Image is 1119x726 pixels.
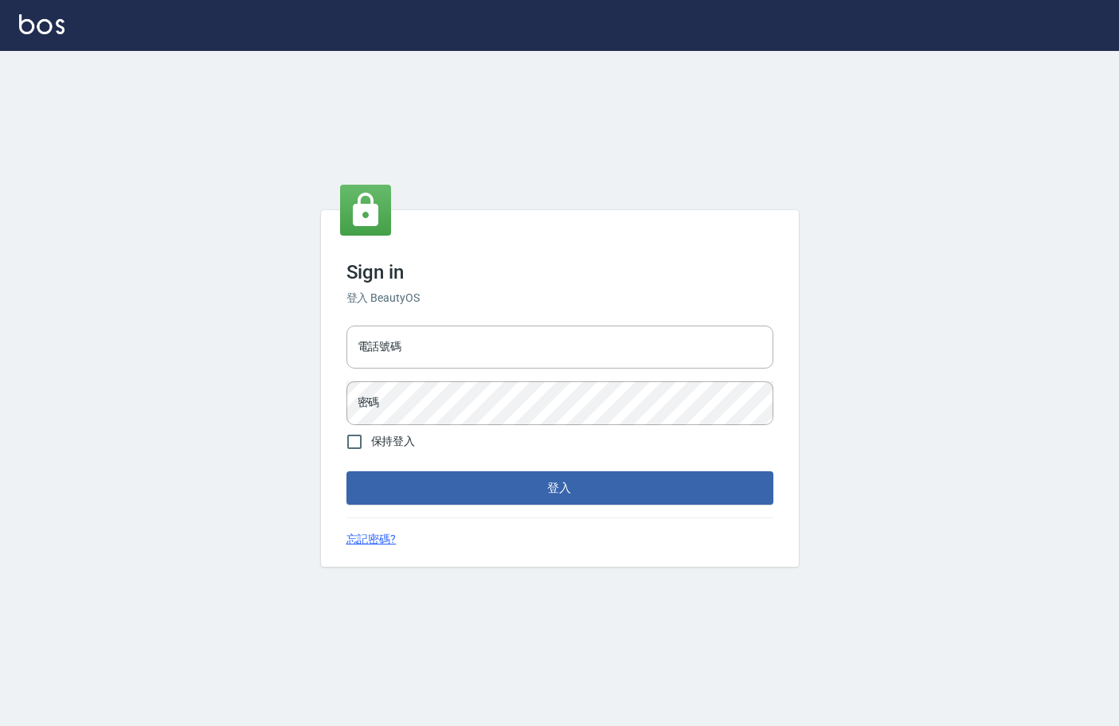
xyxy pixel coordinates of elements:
span: 保持登入 [371,433,416,450]
h3: Sign in [346,261,773,283]
button: 登入 [346,471,773,505]
img: Logo [19,14,65,34]
a: 忘記密碼? [346,531,397,548]
h6: 登入 BeautyOS [346,290,773,306]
